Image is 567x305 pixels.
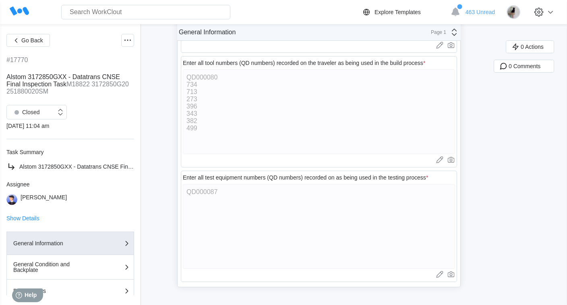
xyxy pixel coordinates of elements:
mark: 3172850G20 [91,81,129,88]
div: [PERSON_NAME] [21,194,67,205]
div: General Condition and Backplate [13,261,94,273]
button: 0 Actions [506,40,554,53]
div: General Information [179,29,236,36]
button: 0 Comments [494,60,554,73]
div: General Information [13,240,94,246]
div: Assignee [6,181,134,188]
img: stormageddon_tree.jpg [507,5,520,19]
input: Search WorkClout [61,5,230,19]
div: #17770 [6,56,28,64]
span: 0 Comments [509,63,540,69]
span: 463 Unread [466,9,495,15]
button: Door Checks [6,280,134,303]
div: Page 1 [426,29,446,35]
span: Alstom 3172850GXX - Datatrans CNSE Final Inspection Task [6,73,120,88]
span: 0 Actions [521,44,544,50]
button: Show Details [6,215,39,221]
button: Go Back [6,34,50,47]
div: Enter all tool numbers (QD numbers) recorded on the traveler as being used in the build process [183,60,425,66]
span: Alstom 3172850GXX - Datatrans CNSE Final Inspection Task [19,163,173,170]
mark: M18822 [66,81,90,88]
a: Alstom 3172850GXX - Datatrans CNSE Final Inspection Task [6,162,134,171]
div: Enter all test equipment numbers (QD numbers) recorded on as being used in the testing process [183,174,428,181]
textarea: QD000087 [183,184,455,269]
div: Explore Templates [375,9,421,15]
div: Task Summary [6,149,134,155]
button: General Information [6,232,134,255]
div: [DATE] 11:04 am [6,123,134,129]
img: user-5.png [6,194,17,205]
mark: 251880020SM [6,88,48,95]
a: Explore Templates [362,7,447,17]
span: Go Back [21,38,43,43]
textarea: QD000080 734 713 273 396 343 382 499 [183,69,455,154]
button: General Condition and Backplate [6,255,134,280]
div: Closed [11,107,40,118]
